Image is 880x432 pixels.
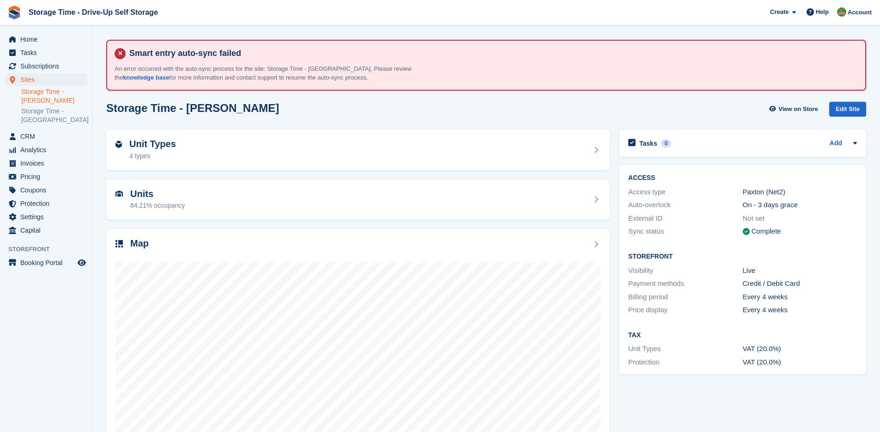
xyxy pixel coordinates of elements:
[743,213,857,224] div: Not set
[628,332,857,339] h2: Tax
[628,174,857,182] h2: ACCESS
[743,292,857,302] div: Every 4 weeks
[20,130,76,143] span: CRM
[5,46,87,59] a: menu
[20,224,76,237] span: Capital
[5,224,87,237] a: menu
[20,157,76,170] span: Invoices
[130,201,185,210] div: 84.21% occupancy
[661,139,672,148] div: 0
[20,33,76,46] span: Home
[115,191,123,197] img: unit-icn-7be61d7bf1b0ce9d3e12c5938cc71ed9869f7b940bace4675aadf7bd6d80202e.svg
[628,344,742,354] div: Unit Types
[129,139,176,149] h2: Unit Types
[628,213,742,224] div: External ID
[20,60,76,73] span: Subscriptions
[106,102,279,114] h2: Storage Time - [PERSON_NAME]
[76,257,87,268] a: Preview store
[25,5,162,20] a: Storage Time - Drive-Up Self Storage
[628,292,742,302] div: Billing period
[20,256,76,269] span: Booking Portal
[20,184,76,197] span: Coupons
[628,187,742,197] div: Access type
[778,105,818,114] span: View on Store
[752,226,781,237] div: Complete
[743,357,857,368] div: VAT (20.0%)
[106,130,610,170] a: Unit Types 4 types
[628,278,742,289] div: Payment methods
[829,102,866,117] div: Edit Site
[20,170,76,183] span: Pricing
[21,107,87,124] a: Storage Time - [GEOGRAPHIC_DATA]
[848,8,872,17] span: Account
[743,187,857,197] div: Paxton (Net2)
[628,265,742,276] div: Visibility
[115,240,123,247] img: map-icn-33ee37083ee616e46c38cad1a60f524a97daa1e2b2c8c0bc3eb3415660979fc1.svg
[123,74,169,81] a: knowledge base
[768,102,822,117] a: View on Store
[5,256,87,269] a: menu
[743,305,857,315] div: Every 4 weeks
[628,305,742,315] div: Price display
[5,143,87,156] a: menu
[7,6,21,19] img: stora-icon-8386f47178a22dfd0bd8f6a31ec36ba5ce8667c1dd55bd0f319d3a0aa187defe.svg
[5,184,87,197] a: menu
[126,48,858,59] h4: Smart entry auto-sync failed
[20,143,76,156] span: Analytics
[628,253,857,260] h2: Storefront
[5,170,87,183] a: menu
[106,179,610,220] a: Units 84.21% occupancy
[770,7,789,17] span: Create
[129,151,176,161] div: 4 types
[628,226,742,237] div: Sync status
[20,73,76,86] span: Sites
[5,210,87,223] a: menu
[5,33,87,46] a: menu
[743,278,857,289] div: Credit / Debit Card
[628,357,742,368] div: Protection
[20,210,76,223] span: Settings
[20,197,76,210] span: Protection
[743,344,857,354] div: VAT (20.0%)
[115,141,122,148] img: unit-type-icn-2b2737a686de81e16bb02015468b77c625bbabd49415b5ef34ead5e3b44a266d.svg
[21,87,87,105] a: Storage Time - [PERSON_NAME]
[130,189,185,199] h2: Units
[639,139,657,148] h2: Tasks
[115,64,438,82] p: An error occurred with the auto-sync process for the site: Storage Time - [GEOGRAPHIC_DATA]. Plea...
[837,7,846,17] img: Saeed
[5,197,87,210] a: menu
[8,245,92,254] span: Storefront
[743,265,857,276] div: Live
[743,200,857,210] div: On - 3 days grace
[20,46,76,59] span: Tasks
[5,130,87,143] a: menu
[830,138,842,149] a: Add
[5,73,87,86] a: menu
[5,157,87,170] a: menu
[829,102,866,121] a: Edit Site
[130,238,149,249] h2: Map
[816,7,829,17] span: Help
[628,200,742,210] div: Auto-overlock
[5,60,87,73] a: menu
